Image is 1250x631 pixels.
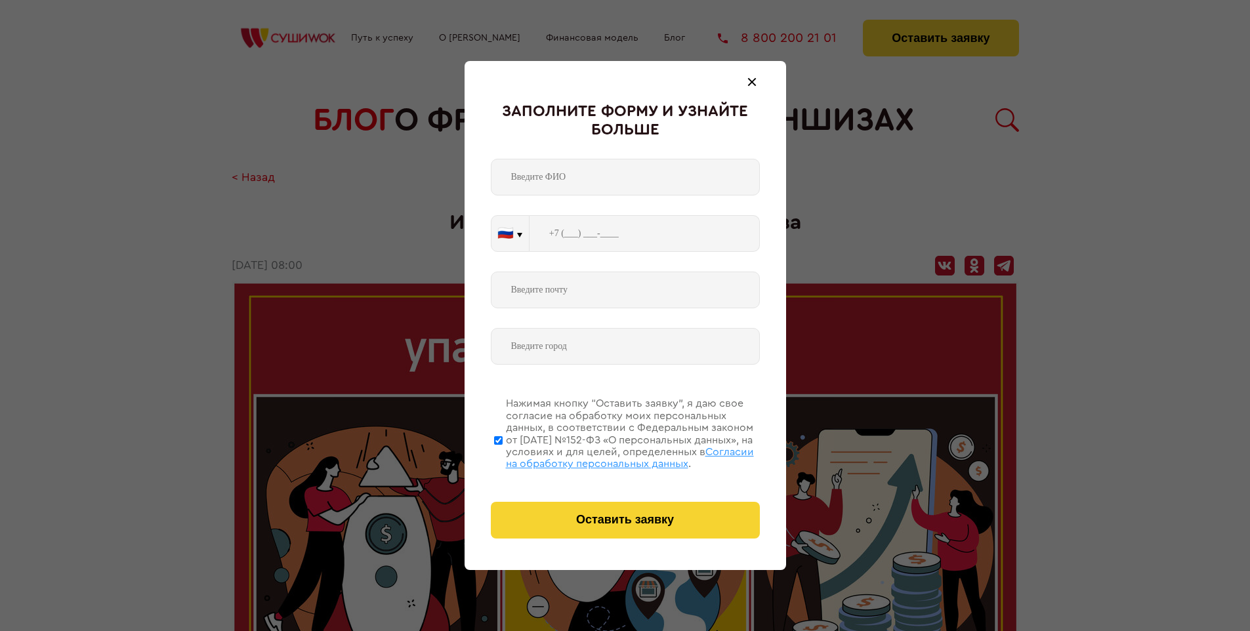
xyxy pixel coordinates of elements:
[491,272,760,308] input: Введите почту
[506,397,760,470] div: Нажимая кнопку “Оставить заявку”, я даю свое согласие на обработку моих персональных данных, в со...
[491,216,529,251] button: 🇷🇺
[491,159,760,195] input: Введите ФИО
[491,328,760,365] input: Введите город
[530,215,760,252] input: +7 (___) ___-____
[491,502,760,539] button: Оставить заявку
[506,447,754,469] span: Согласии на обработку персональных данных
[491,103,760,139] div: Заполните форму и узнайте больше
